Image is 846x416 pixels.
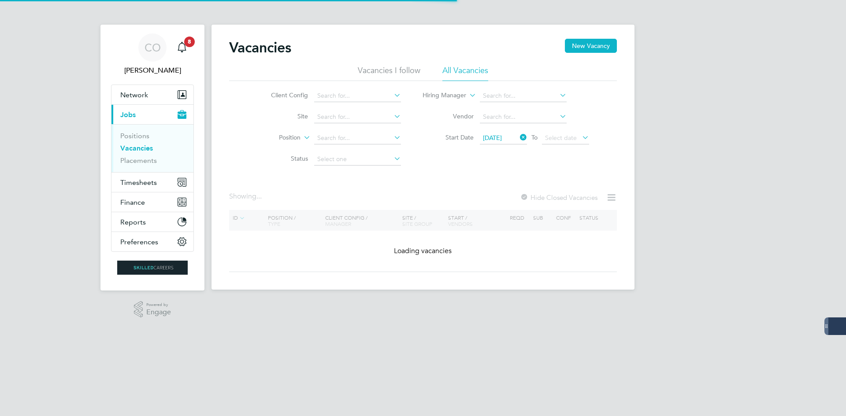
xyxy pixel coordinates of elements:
button: Jobs [111,105,193,124]
label: Site [257,112,308,120]
span: [DATE] [483,134,502,142]
input: Search for... [314,111,401,123]
img: skilledcareers-logo-retina.png [117,261,188,275]
input: Select one [314,153,401,166]
button: Network [111,85,193,104]
span: Finance [120,198,145,206]
label: Vendor [423,112,474,120]
label: Hide Closed Vacancies [520,193,597,202]
label: Start Date [423,133,474,141]
div: Jobs [111,124,193,172]
span: Timesheets [120,178,157,187]
input: Search for... [314,132,401,144]
a: Go to home page [111,261,194,275]
a: Positions [120,132,149,140]
label: Hiring Manager [416,91,466,100]
label: Client Config [257,91,308,99]
span: To [529,132,540,143]
nav: Main navigation [100,25,204,291]
span: Craig O'Donovan [111,65,194,76]
a: Powered byEngage [134,301,171,318]
button: New Vacancy [565,39,617,53]
span: Preferences [120,238,158,246]
label: Position [250,133,301,142]
button: Finance [111,192,193,212]
div: Showing [229,192,263,201]
a: 8 [173,33,191,62]
span: Reports [120,218,146,226]
button: Preferences [111,232,193,251]
a: CO[PERSON_NAME] [111,33,194,76]
span: Jobs [120,110,136,119]
button: Reports [111,212,193,232]
input: Search for... [480,90,567,102]
span: 8 [184,37,195,47]
a: Vacancies [120,144,153,152]
input: Search for... [314,90,401,102]
label: Status [257,155,308,162]
h2: Vacancies [229,39,291,56]
li: All Vacancies [442,65,488,81]
span: Network [120,91,148,99]
li: Vacancies I follow [358,65,420,81]
span: ... [256,192,262,201]
span: Select date [545,134,577,142]
span: CO [145,42,161,53]
span: Engage [146,309,171,316]
span: Powered by [146,301,171,309]
button: Timesheets [111,173,193,192]
a: Placements [120,156,157,165]
input: Search for... [480,111,567,123]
